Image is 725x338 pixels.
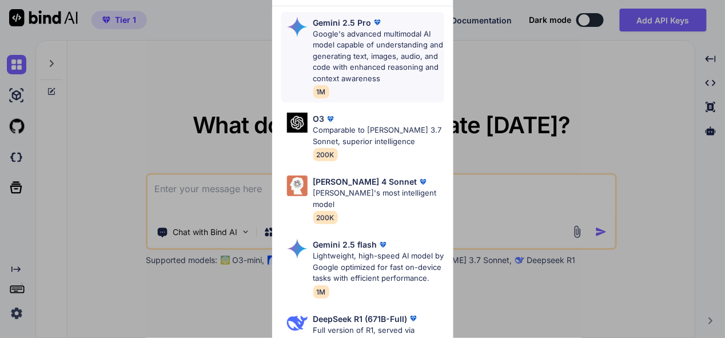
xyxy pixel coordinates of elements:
[287,313,308,333] img: Pick Models
[287,17,308,37] img: Pick Models
[313,85,329,98] span: 1M
[417,176,429,188] img: premium
[313,188,444,210] p: [PERSON_NAME]'s most intelligent model
[325,113,336,125] img: premium
[313,285,329,299] span: 1M
[287,238,308,259] img: Pick Models
[372,17,383,28] img: premium
[313,313,408,325] p: DeepSeek R1 (671B-Full)
[313,176,417,188] p: [PERSON_NAME] 4 Sonnet
[287,176,308,196] img: Pick Models
[313,238,377,250] p: Gemini 2.5 flash
[408,313,419,324] img: premium
[313,125,444,147] p: Comparable to [PERSON_NAME] 3.7 Sonnet, superior intelligence
[377,239,389,250] img: premium
[313,29,444,85] p: Google's advanced multimodal AI model capable of understanding and generating text, images, audio...
[313,113,325,125] p: O3
[313,17,372,29] p: Gemini 2.5 Pro
[313,148,338,161] span: 200K
[313,250,444,284] p: Lightweight, high-speed AI model by Google optimized for fast on-device tasks with efficient perf...
[313,211,338,224] span: 200K
[287,113,308,133] img: Pick Models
